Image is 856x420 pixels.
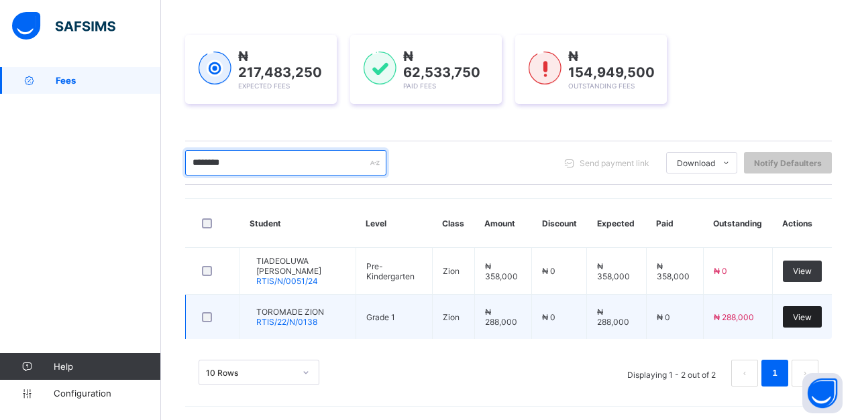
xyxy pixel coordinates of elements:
[366,312,395,322] span: Grade 1
[714,312,754,322] span: ₦ 288,000
[657,312,670,322] span: ₦ 0
[731,360,758,387] button: prev page
[677,158,715,168] span: Download
[238,48,322,80] span: ₦ 217,483,250
[793,266,812,276] span: View
[12,12,115,40] img: safsims
[474,199,531,248] th: Amount
[366,261,415,281] span: Pre-Kindergarten
[443,312,460,322] span: Zion
[772,199,832,248] th: Actions
[432,199,474,248] th: Class
[792,360,818,387] li: 下一页
[238,82,290,90] span: Expected Fees
[703,199,772,248] th: Outstanding
[485,261,518,281] span: ₦ 358,000
[199,52,231,85] img: expected-1.03dd87d44185fb6c27cc9b2570c10499.svg
[256,317,317,327] span: RTIS/22/N/0138
[485,307,517,327] span: ₦ 288,000
[256,276,318,286] span: RTIS/N/0051/24
[568,82,635,90] span: Outstanding Fees
[542,266,555,276] span: ₦ 0
[54,388,160,399] span: Configuration
[761,360,788,387] li: 1
[580,158,649,168] span: Send payment link
[403,82,436,90] span: Paid Fees
[256,256,345,276] span: TIADEOLUWA [PERSON_NAME]
[792,360,818,387] button: next page
[239,199,356,248] th: Student
[597,307,629,327] span: ₦ 288,000
[206,368,295,378] div: 10 Rows
[793,312,812,322] span: View
[597,261,630,281] span: ₦ 358,000
[54,361,160,372] span: Help
[731,360,758,387] li: 上一页
[542,312,555,322] span: ₦ 0
[714,266,727,276] span: ₦ 0
[532,199,587,248] th: Discount
[443,266,460,276] span: Zion
[587,199,647,248] th: Expected
[657,261,690,281] span: ₦ 358,000
[56,75,161,86] span: Fees
[768,364,781,382] a: 1
[256,307,324,317] span: TOROMADE ZION
[364,52,396,85] img: paid-1.3eb1404cbcb1d3b736510a26bbfa3ccb.svg
[646,199,703,248] th: Paid
[356,199,432,248] th: Level
[529,52,561,85] img: outstanding-1.146d663e52f09953f639664a84e30106.svg
[802,373,843,413] button: Open asap
[403,48,480,80] span: ₦ 62,533,750
[568,48,655,80] span: ₦ 154,949,500
[754,158,822,168] span: Notify Defaulters
[617,360,726,387] li: Displaying 1 - 2 out of 2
